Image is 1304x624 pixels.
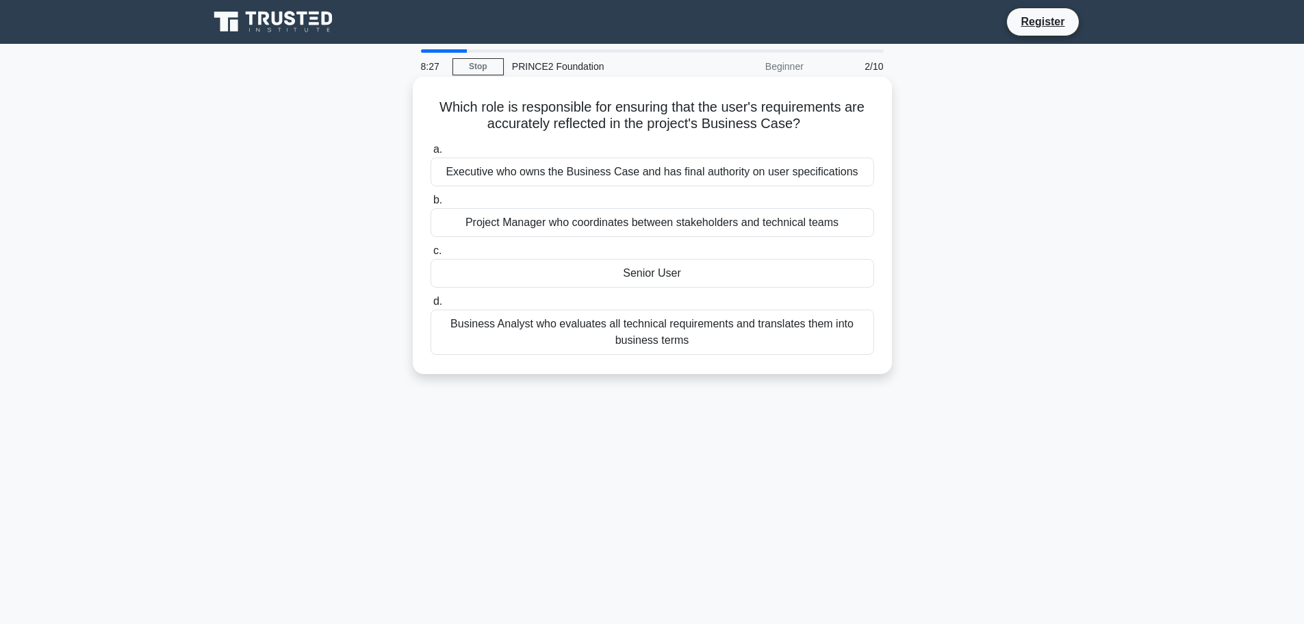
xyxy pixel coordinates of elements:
[433,295,442,307] span: d.
[431,208,874,237] div: Project Manager who coordinates between stakeholders and technical teams
[504,53,692,80] div: PRINCE2 Foundation
[413,53,452,80] div: 8:27
[433,194,442,205] span: b.
[431,310,874,355] div: Business Analyst who evaluates all technical requirements and translates them into business terms
[429,99,875,133] h5: Which role is responsible for ensuring that the user's requirements are accurately reflected in t...
[692,53,812,80] div: Beginner
[431,158,874,186] div: Executive who owns the Business Case and has final authority on user specifications
[433,245,442,256] span: c.
[452,58,504,75] a: Stop
[431,259,874,288] div: Senior User
[433,143,442,155] span: a.
[812,53,892,80] div: 2/10
[1012,13,1073,30] a: Register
